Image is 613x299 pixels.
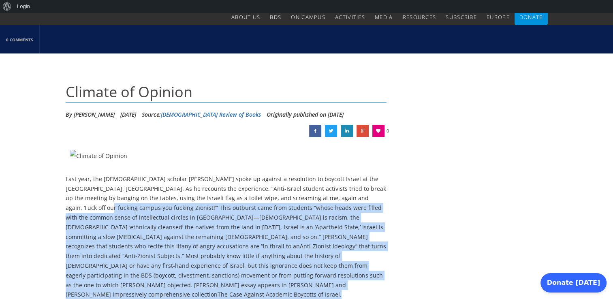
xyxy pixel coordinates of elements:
[270,13,281,21] span: BDS
[325,125,337,137] a: Climate of Opinion
[487,13,510,21] span: Europe
[487,9,510,25] a: Europe
[124,252,180,260] i: Anti-Zionist Subjects
[402,9,436,25] a: Resources
[66,82,192,102] span: Climate of Opinion
[231,13,260,21] span: About Us
[120,109,136,121] li: [DATE]
[309,125,321,137] a: Climate of Opinion
[267,109,344,121] li: Originally published on [DATE]
[70,150,135,162] img: Climate of Opinion
[375,13,393,21] span: Media
[335,9,365,25] a: Activities
[300,242,355,250] i: Anti-Zionist Ideology
[375,9,393,25] a: Media
[519,9,543,25] a: Donate
[402,13,436,21] span: Resources
[66,109,115,121] li: By [PERSON_NAME]
[291,13,325,21] span: On Campus
[335,13,365,21] span: Activities
[357,125,369,137] a: Climate of Opinion
[446,13,477,21] span: Subscribe
[446,9,477,25] a: Subscribe
[231,9,260,25] a: About Us
[218,290,340,298] i: The Case Against Academic Boycotts of Israel
[270,9,281,25] a: BDS
[519,13,543,21] span: Donate
[341,125,353,137] a: Climate of Opinion
[291,9,325,25] a: On Campus
[161,111,261,118] a: [DEMOGRAPHIC_DATA] Review of Books
[142,109,261,121] div: Source:
[387,125,389,137] span: 0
